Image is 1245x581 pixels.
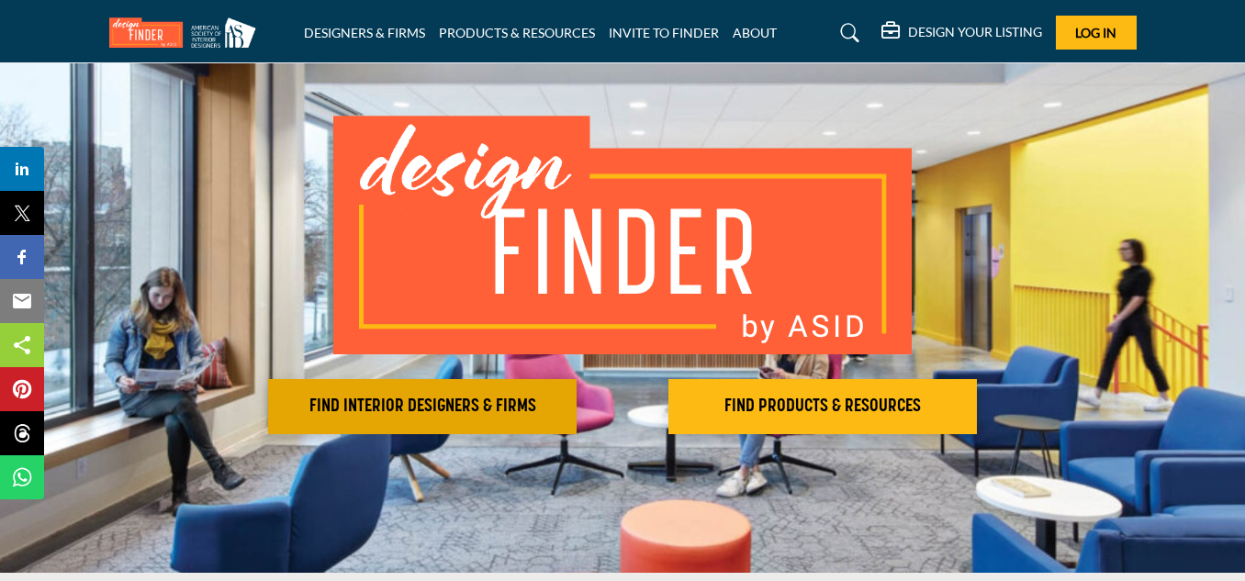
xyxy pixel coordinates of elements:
h2: FIND PRODUCTS & RESOURCES [674,396,971,418]
h5: DESIGN YOUR LISTING [908,24,1042,40]
img: Site Logo [109,17,265,48]
a: DESIGNERS & FIRMS [304,25,425,40]
button: FIND PRODUCTS & RESOURCES [668,379,977,434]
img: image [333,116,912,354]
a: Search [823,18,871,48]
h2: FIND INTERIOR DESIGNERS & FIRMS [274,396,571,418]
span: Log In [1075,25,1116,40]
a: ABOUT [733,25,777,40]
button: FIND INTERIOR DESIGNERS & FIRMS [268,379,577,434]
a: PRODUCTS & RESOURCES [439,25,595,40]
div: DESIGN YOUR LISTING [881,22,1042,44]
a: INVITE TO FINDER [609,25,719,40]
button: Log In [1056,16,1137,50]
